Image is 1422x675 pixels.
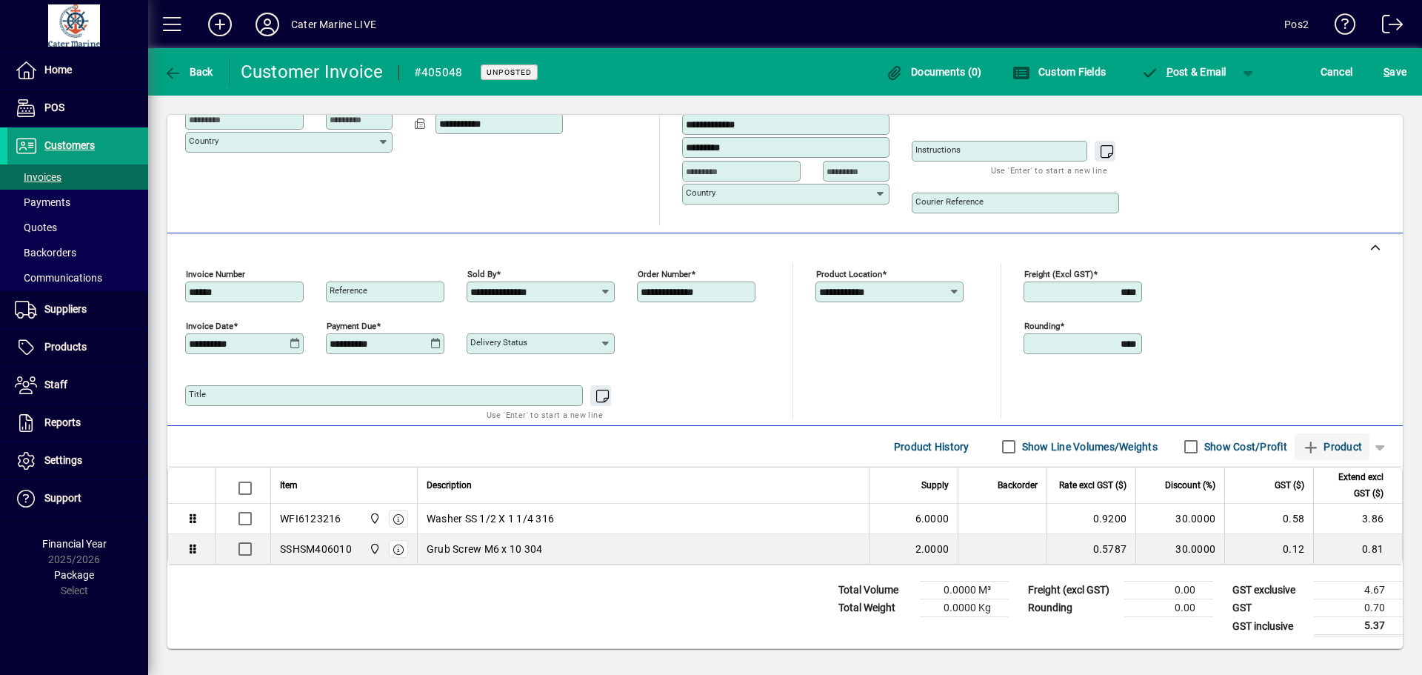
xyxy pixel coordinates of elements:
td: 4.67 [1314,582,1403,599]
mat-hint: Use 'Enter' to start a new line [991,162,1107,179]
span: Description [427,477,472,493]
a: Products [7,329,148,366]
span: Financial Year [42,538,107,550]
span: Washer SS 1/2 X 1 1/4 316 [427,511,554,526]
mat-label: Instructions [915,144,961,155]
div: 0.9200 [1056,511,1126,526]
td: 0.0000 M³ [920,582,1009,599]
a: Reports [7,405,148,442]
div: Cater Marine LIVE [291,13,376,36]
span: Discount (%) [1165,477,1215,493]
td: Total Weight [831,599,920,617]
span: Reports [44,416,81,428]
span: Settings [44,454,82,466]
a: Staff [7,367,148,404]
span: Supply [921,477,949,493]
div: Pos2 [1284,13,1309,36]
a: Knowledge Base [1323,3,1356,51]
mat-label: Title [189,389,206,399]
button: Custom Fields [1009,59,1109,85]
a: Settings [7,442,148,479]
td: Rounding [1021,599,1124,617]
span: Item [280,477,298,493]
td: 5.37 [1314,617,1403,636]
a: Backorders [7,240,148,265]
button: Product History [888,433,975,460]
span: Staff [44,379,67,390]
span: Quotes [15,222,57,233]
a: Home [7,52,148,89]
div: SSHSM406010 [280,542,352,556]
span: Home [44,64,72,76]
div: WFI6123216 [280,511,341,526]
button: Post & Email [1133,59,1234,85]
a: Invoices [7,164,148,190]
span: Backorders [15,247,76,259]
span: 6.0000 [915,511,949,526]
span: Grub Screw M6 x 10 304 [427,542,543,556]
mat-label: Freight (excl GST) [1024,269,1093,279]
mat-label: Reference [330,285,367,296]
a: Logout [1371,3,1403,51]
mat-label: Payment due [327,321,376,331]
td: Freight (excl GST) [1021,582,1124,599]
a: Suppliers [7,291,148,328]
mat-label: Country [189,136,218,146]
td: 30.0000 [1135,504,1224,534]
td: GST inclusive [1225,617,1314,636]
span: Cater Marine [365,511,382,527]
span: Back [164,66,213,78]
span: Support [44,492,81,504]
mat-label: Order number [638,269,691,279]
span: ave [1383,60,1406,84]
button: Documents (0) [882,59,986,85]
span: S [1383,66,1389,78]
mat-label: Rounding [1024,321,1060,331]
mat-label: Delivery status [470,337,527,348]
span: Product [1302,435,1362,459]
span: POS [44,102,64,113]
button: Add [196,11,244,38]
mat-label: Product location [816,269,882,279]
td: 30.0000 [1135,534,1224,564]
mat-hint: Use 'Enter' to start a new line [487,406,603,423]
span: Invoices [15,171,61,183]
td: 0.00 [1124,582,1213,599]
span: P [1166,66,1173,78]
label: Show Line Volumes/Weights [1019,439,1158,454]
td: 0.81 [1313,534,1402,564]
span: Cancel [1321,60,1353,84]
span: Suppliers [44,303,87,315]
td: GST [1225,599,1314,617]
label: Show Cost/Profit [1201,439,1287,454]
button: Save [1380,59,1410,85]
button: Back [160,59,217,85]
span: Rate excl GST ($) [1059,477,1126,493]
mat-label: Courier Reference [915,196,984,207]
a: Payments [7,190,148,215]
td: 0.0000 Kg [920,599,1009,617]
span: Customers [44,139,95,151]
span: Product History [894,435,969,459]
span: Unposted [487,67,532,77]
button: Profile [244,11,291,38]
td: GST exclusive [1225,582,1314,599]
mat-label: Invoice date [186,321,233,331]
td: 0.58 [1224,504,1313,534]
mat-label: Country [686,187,715,198]
a: Quotes [7,215,148,240]
div: Customer Invoice [241,60,384,84]
span: Cater Marine [365,541,382,557]
span: Backorder [998,477,1038,493]
span: Extend excl GST ($) [1323,469,1383,502]
a: POS [7,90,148,127]
span: 2.0000 [915,542,949,556]
span: Package [54,569,94,581]
button: Product [1295,433,1369,460]
mat-label: Sold by [467,269,496,279]
span: Documents (0) [886,66,982,78]
span: GST ($) [1275,477,1304,493]
span: ost & Email [1141,66,1226,78]
div: 0.5787 [1056,542,1126,556]
td: 0.00 [1124,599,1213,617]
